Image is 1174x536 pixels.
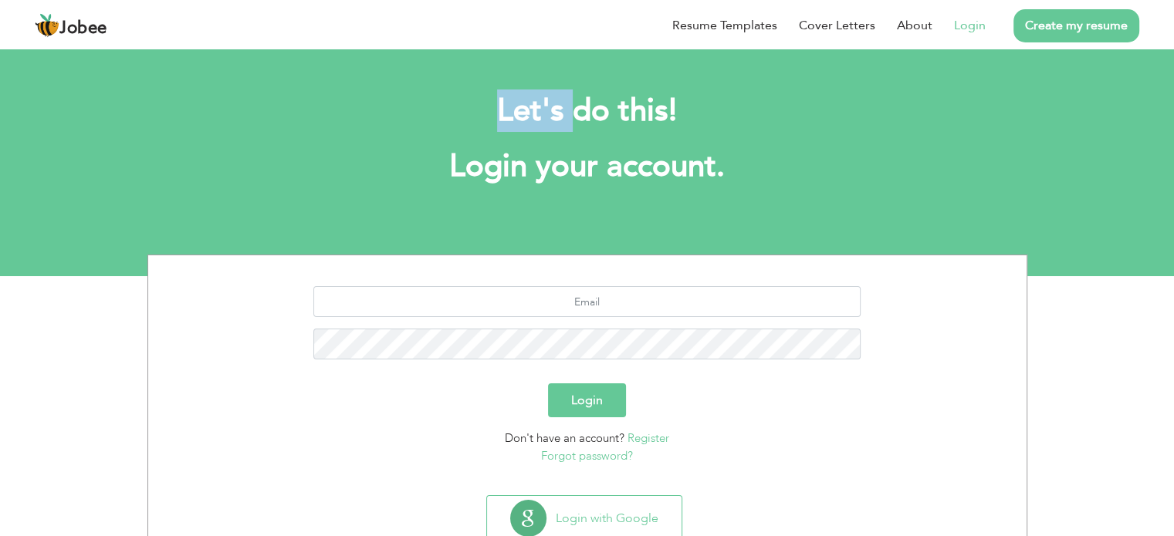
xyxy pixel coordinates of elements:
[628,430,669,446] a: Register
[1013,9,1139,42] a: Create my resume
[505,430,624,446] span: Don't have an account?
[897,16,932,35] a: About
[171,147,1004,187] h1: Login your account.
[35,13,59,38] img: jobee.io
[799,16,875,35] a: Cover Letters
[548,383,626,417] button: Login
[59,20,107,37] span: Jobee
[672,16,777,35] a: Resume Templates
[171,91,1004,131] h2: Let's do this!
[35,13,107,38] a: Jobee
[541,448,633,464] a: Forgot password?
[313,286,861,317] input: Email
[954,16,986,35] a: Login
